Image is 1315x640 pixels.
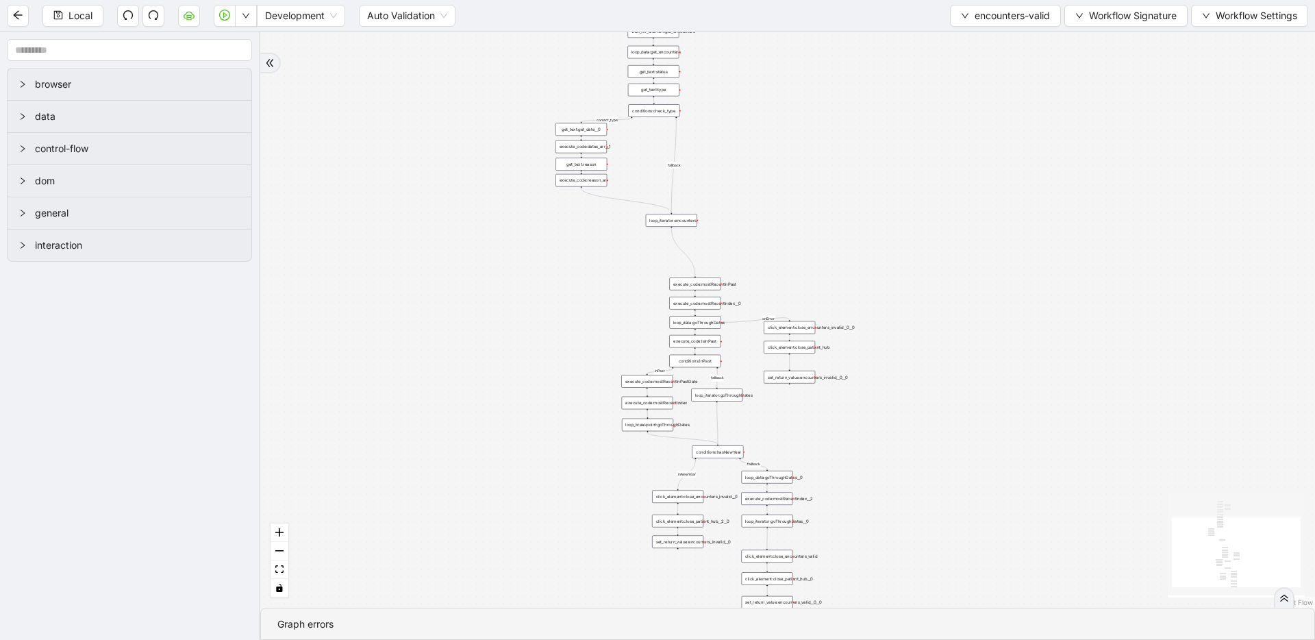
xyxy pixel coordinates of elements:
[1216,8,1297,23] span: Workflow Settings
[628,65,679,78] div: get_text:status
[691,389,742,402] div: loop_iterator:goThroughDates
[1089,8,1177,23] span: Workflow Signature
[742,471,793,484] div: loop_data:goThroughDates__0
[235,5,257,27] button: down
[652,535,703,548] div: set_return_value:encounters_invalid__0
[647,368,673,375] g: Edge from conditions:inPast to execute_code:mostRecentInPastDate
[18,177,27,185] span: right
[717,403,718,444] g: Edge from loop_iterator:goThroughDates to conditions:hasNewYear
[555,158,607,171] div: get_text:reason
[142,5,164,27] button: redo
[219,10,230,21] span: play-circle
[271,579,288,598] button: toggle interactivity
[652,490,703,503] div: click_element:close_encounters_invalid__0
[961,12,969,20] span: down
[671,228,695,276] g: Edge from loop_iterator:encounters to execute_code:mostRecentInPast
[975,8,1050,23] span: encounters-valid
[1277,598,1313,606] a: React Flow attribution
[184,10,195,21] span: cloud-server
[35,173,240,188] span: dom
[1191,5,1308,27] button: downWorkflow Settings
[667,119,681,213] g: Edge from conditions:check_type to loop_iterator:encounters
[742,515,793,528] div: loop_iterator:goThroughDates__0
[42,5,103,27] button: saveLocal
[627,25,679,38] div: wait_for_element:get_encounters
[652,515,703,528] div: click_element:close_patient_hub__2__0
[1064,5,1188,27] button: downWorkflow Signature
[581,188,672,212] g: Edge from execute_code:reason_arr to loop_iterator:encounters
[764,321,815,334] div: click_element:close_encounters_invalid__0__0
[692,445,744,458] div: conditions:hasNewYear
[710,369,725,387] g: Edge from conditions:inPast to loop_iterator:goThroughDates
[622,397,673,410] div: execute_code:mostRecentIndex
[35,141,240,156] span: control-flow
[242,12,250,20] span: down
[123,10,134,21] span: undo
[265,58,275,68] span: double-right
[741,550,792,563] div: click_element:close_encounters_valid
[8,197,251,229] div: general
[669,297,721,310] div: execute_code:mostRecentIndex__0
[741,492,792,505] div: execute_code:mostRecentIndex__2
[18,80,27,88] span: right
[8,230,251,261] div: interaction
[53,10,63,20] span: save
[271,561,288,579] button: fit view
[669,316,721,329] div: loop_data:goThroughDates
[669,335,721,348] div: execute_code:IsInPast
[35,238,240,253] span: interaction
[627,46,679,59] div: loop_data:get_encounters
[117,5,139,27] button: undo
[621,375,673,388] div: execute_code:mostRecentInPastDate
[214,5,236,27] button: play-circle
[673,553,682,562] span: plus-circle
[265,5,337,26] span: Development
[178,5,200,27] button: cloud-server
[742,596,793,609] div: set_return_value:encounters_valid__0__0
[555,123,607,136] div: get_text:get_date__0
[7,5,29,27] button: arrow-left
[677,460,697,489] g: Edge from conditions:hasNewYear to click_element:close_encounters_invalid__0
[18,241,27,249] span: right
[35,206,240,221] span: general
[652,535,703,548] div: set_return_value:encounters_invalid__0plus-circle
[277,617,1298,632] div: Graph errors
[148,10,159,21] span: redo
[555,174,607,187] div: execute_code:reason_arr
[35,109,240,124] span: data
[12,10,23,21] span: arrow-left
[646,214,697,227] div: loop_iterator:encounters
[628,104,679,117] div: conditions:check_type
[785,389,794,397] span: plus-circle
[271,524,288,542] button: zoom in
[1279,593,1289,603] span: double-right
[764,341,815,354] div: click_element:close_patient_hub
[367,5,447,26] span: Auto Validation
[764,371,815,384] div: set_return_value:encounters_invalid__0__0plus-circle
[18,209,27,217] span: right
[669,355,721,368] div: conditions:inPast
[950,5,1061,27] button: downencounters-valid
[742,572,793,585] div: click_element:close_patient_hub__0
[764,371,815,384] div: set_return_value:encounters_invalid__0__0
[740,460,768,469] g: Edge from conditions:hasNewYear to loop_data:goThroughDates__0
[1202,12,1210,20] span: down
[1075,12,1084,20] span: down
